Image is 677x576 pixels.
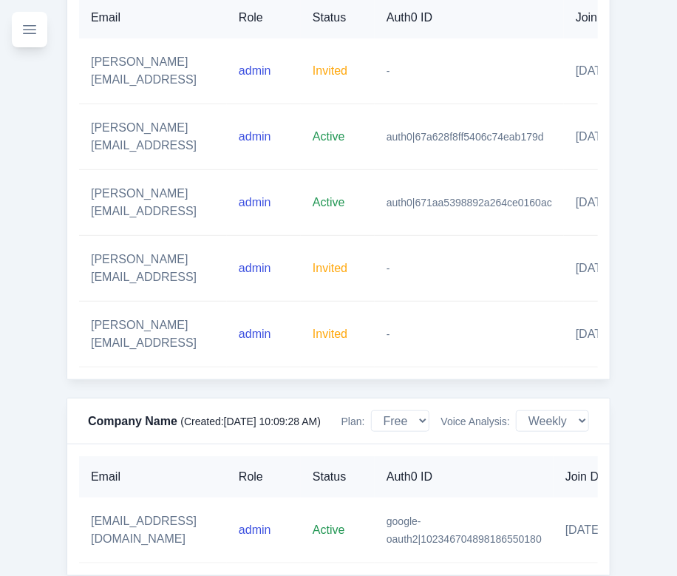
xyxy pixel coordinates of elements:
[313,328,347,340] span: Invited
[239,524,271,536] span: admin
[79,170,227,236] td: [PERSON_NAME][EMAIL_ADDRESS]
[12,12,47,47] button: Toggle sidebar
[239,64,271,77] span: admin
[441,414,510,429] span: Voice Analysis:
[79,498,227,563] td: [EMAIL_ADDRESS][DOMAIN_NAME]
[375,456,554,498] th: Auth0 ID
[387,197,552,209] span: auth0|671aa5398892a264ce0160ac
[239,196,271,209] span: admin
[313,130,345,143] span: Active
[313,64,347,77] span: Invited
[387,262,390,274] span: -
[387,515,542,545] span: google-oauth2|102346704898186550180
[387,65,390,77] span: -
[239,328,271,340] span: admin
[301,456,375,498] th: Status
[313,524,345,536] span: Active
[79,236,227,302] td: [PERSON_NAME][EMAIL_ADDRESS]
[79,456,227,498] th: Email
[79,302,227,367] td: [PERSON_NAME][EMAIL_ADDRESS]
[88,413,321,430] h4: Company Name
[313,196,345,209] span: Active
[239,130,271,143] span: admin
[227,456,301,498] th: Role
[387,131,544,143] span: auth0|67a628f8ff5406c74eab179d
[239,262,271,274] span: admin
[180,416,321,427] span: (Created: [DATE] 10:09:28 AM )
[79,38,227,104] td: [PERSON_NAME][EMAIL_ADDRESS]
[341,414,365,429] span: Plan:
[79,104,227,170] td: [PERSON_NAME][EMAIL_ADDRESS]
[313,262,347,274] span: Invited
[387,328,390,340] span: -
